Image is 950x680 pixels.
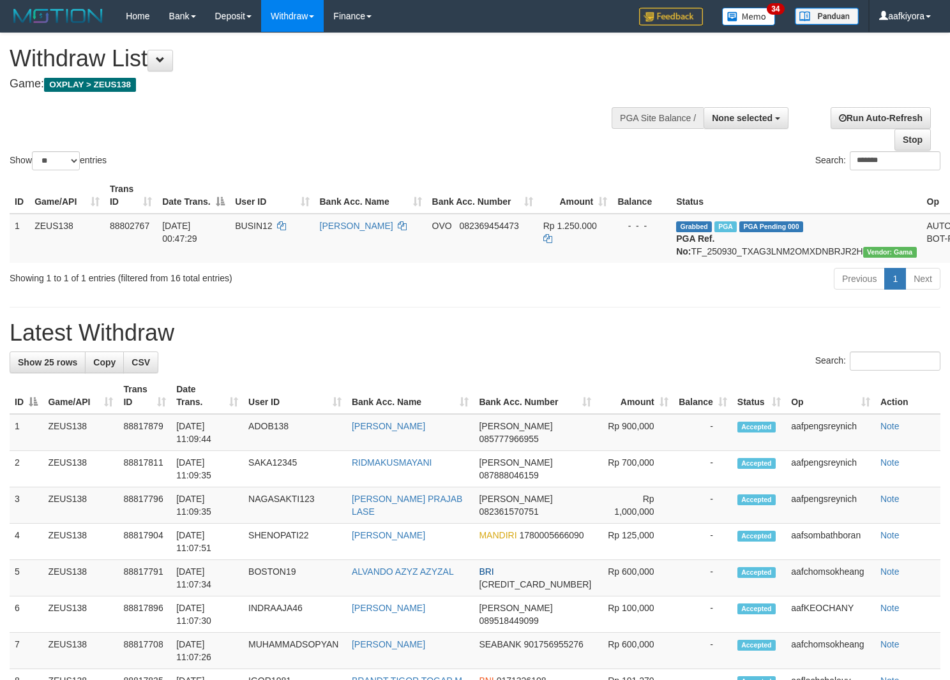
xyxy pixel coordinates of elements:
[10,451,43,487] td: 2
[43,451,118,487] td: ZEUS138
[459,221,518,231] span: Copy 082369454473 to clipboard
[43,378,118,414] th: Game/API: activate to sort column ascending
[671,177,921,214] th: Status
[596,560,673,596] td: Rp 600,000
[474,378,596,414] th: Bank Acc. Number: activate to sort column ascending
[123,351,158,373] a: CSV
[786,524,875,560] td: aafsombathboran
[10,596,43,633] td: 6
[786,414,875,451] td: aafpengsreynich
[617,219,666,232] div: - - -
[875,378,940,414] th: Action
[596,378,673,414] th: Amount: activate to sort column ascending
[10,414,43,451] td: 1
[722,8,776,26] img: Button%20Memo.svg
[118,414,171,451] td: 88817879
[676,221,712,232] span: Grabbed
[243,451,347,487] td: SAKA12345
[479,579,591,589] span: Copy 670201046621531 to clipboard
[674,487,732,524] td: -
[32,151,80,170] select: Showentries
[243,633,347,669] td: MUHAMMADSOPYAN
[894,129,931,151] a: Stop
[10,46,621,71] h1: Withdraw List
[786,560,875,596] td: aafchomsokheang
[10,214,29,263] td: 1
[479,494,552,504] span: [PERSON_NAME]
[639,8,703,26] img: Feedback.jpg
[786,596,875,633] td: aafKEOCHANY
[352,603,425,613] a: [PERSON_NAME]
[880,639,900,649] a: Note
[676,233,714,256] b: PGA Ref. No:
[118,560,171,596] td: 88817791
[674,596,732,633] td: -
[479,603,552,613] span: [PERSON_NAME]
[479,457,552,468] span: [PERSON_NAME]
[786,451,875,487] td: aafpengsreynich
[831,107,931,129] a: Run Auto-Refresh
[815,151,940,170] label: Search:
[880,494,900,504] a: Note
[538,177,613,214] th: Amount: activate to sort column ascending
[884,268,906,290] a: 1
[118,524,171,560] td: 88817904
[612,177,671,214] th: Balance
[352,421,425,431] a: [PERSON_NAME]
[767,3,784,15] span: 34
[795,8,859,25] img: panduan.png
[10,487,43,524] td: 3
[105,177,157,214] th: Trans ID: activate to sort column ascending
[596,596,673,633] td: Rp 100,000
[596,451,673,487] td: Rp 700,000
[596,414,673,451] td: Rp 900,000
[43,633,118,669] td: ZEUS138
[171,560,243,596] td: [DATE] 11:07:34
[118,633,171,669] td: 88817708
[714,221,737,232] span: Marked by aafsreyleap
[737,422,776,432] span: Accepted
[737,640,776,651] span: Accepted
[732,378,786,414] th: Status: activate to sort column ascending
[157,177,230,214] th: Date Trans.: activate to sort column descending
[674,451,732,487] td: -
[543,221,597,231] span: Rp 1.250.000
[29,214,105,263] td: ZEUS138
[479,530,516,540] span: MANDIRI
[243,487,347,524] td: NAGASAKTI123
[43,596,118,633] td: ZEUS138
[243,524,347,560] td: SHENOPATI22
[712,113,773,123] span: None selected
[171,487,243,524] td: [DATE] 11:09:35
[243,560,347,596] td: BOSTON19
[10,78,621,91] h4: Game:
[93,357,116,367] span: Copy
[132,357,150,367] span: CSV
[171,524,243,560] td: [DATE] 11:07:51
[162,221,197,244] span: [DATE] 00:47:29
[352,494,463,517] a: [PERSON_NAME] PRAJAB LASE
[352,566,454,577] a: ALVANDO AZYZ AZYZAL
[352,530,425,540] a: [PERSON_NAME]
[519,530,584,540] span: Copy 1780005666090 to clipboard
[10,267,386,285] div: Showing 1 to 1 of 1 entries (filtered from 16 total entries)
[880,457,900,468] a: Note
[612,107,704,129] div: PGA Site Balance /
[44,78,136,92] span: OXPLAY > ZEUS138
[10,351,86,373] a: Show 25 rows
[171,633,243,669] td: [DATE] 11:07:26
[118,451,171,487] td: 88817811
[243,596,347,633] td: INDRAAJA46
[674,414,732,451] td: -
[786,633,875,669] td: aafchomsokheang
[171,414,243,451] td: [DATE] 11:09:44
[674,633,732,669] td: -
[905,268,940,290] a: Next
[352,639,425,649] a: [PERSON_NAME]
[737,531,776,542] span: Accepted
[737,458,776,469] span: Accepted
[834,268,885,290] a: Previous
[524,639,583,649] span: Copy 901756955276 to clipboard
[739,221,803,232] span: PGA Pending
[479,616,538,626] span: Copy 089518449099 to clipboard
